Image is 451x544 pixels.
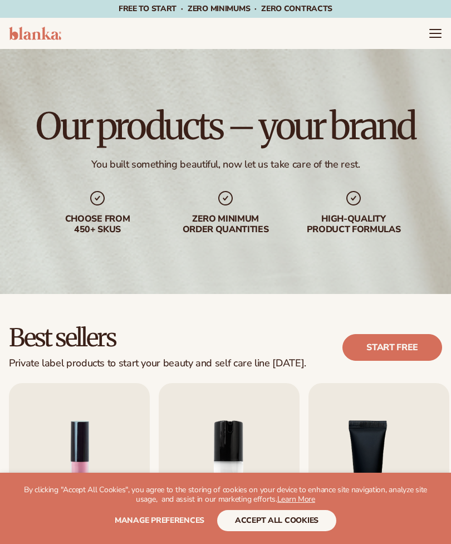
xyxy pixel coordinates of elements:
[36,108,415,145] h1: Our products – your brand
[119,3,332,14] span: Free to start · ZERO minimums · ZERO contracts
[298,214,409,235] div: High-quality product formulas
[217,510,336,531] button: accept all cookies
[170,214,281,235] div: Zero minimum order quantities
[115,515,204,526] span: Manage preferences
[9,325,306,351] h2: Best sellers
[277,494,315,504] a: Learn More
[91,158,360,171] div: You built something beautiful, now let us take care of the rest.
[42,214,153,235] div: Choose from 450+ Skus
[9,357,306,370] div: Private label products to start your beauty and self care line [DATE].
[429,27,442,40] summary: Menu
[342,334,442,361] a: Start free
[9,27,61,40] img: logo
[115,510,204,531] button: Manage preferences
[22,486,429,504] p: By clicking "Accept All Cookies", you agree to the storing of cookies on your device to enhance s...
